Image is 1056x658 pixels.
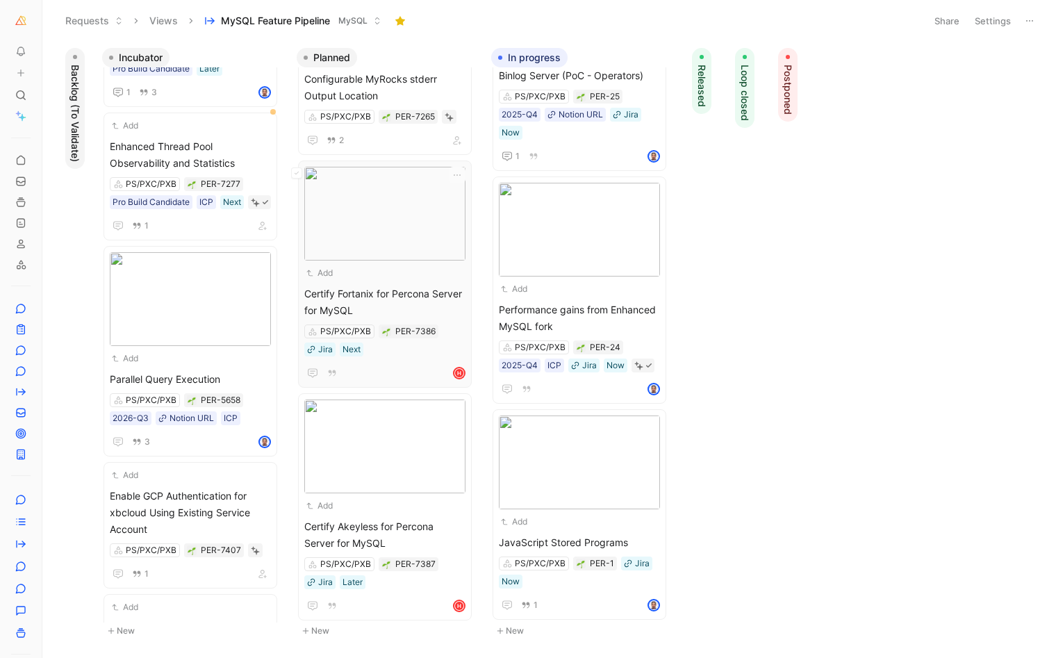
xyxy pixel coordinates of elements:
img: 8b4993f0-ba3a-4b39-ad69-208bfdd577ed.png [304,167,465,261]
button: Settings [968,11,1017,31]
button: 🌱 [381,112,391,122]
div: 2026-Q3 [113,411,149,425]
button: 🌱 [576,92,586,101]
img: avatar [260,88,270,97]
a: AddEnable GCP Authentication for xbcloud Using Existing Service AccountPS/PXC/PXB1 [104,462,277,589]
img: 🌱 [188,397,196,405]
button: Add [499,282,529,296]
div: Pro Build Candidate [113,195,190,209]
button: In progress [491,48,568,67]
div: PS/PXC/PXB [515,90,566,104]
span: JavaScript Stored Programs [499,534,660,551]
div: PS/PXC/PXB [126,543,176,557]
button: 1 [129,218,151,233]
span: Enable GCP Authentication for xbcloud Using Existing Service Account [110,488,271,538]
span: Performance gains from Enhanced MySQL fork [499,302,660,335]
a: AddEnhanced Thread Pool Observability and StatisticsPS/PXC/PXBPro Build CandidateICPNext1 [104,113,277,240]
a: AddParallel Query ExecutionPS/PXC/PXB2026-Q3Notion URLICP3avatar [104,246,277,457]
img: da7a0cee-98ca-4d5f-ad84-f714081704b4.png [110,252,271,346]
span: Postponed [781,65,795,115]
button: Add [304,266,335,280]
span: Planned [313,51,350,65]
div: 🌱 [576,343,586,352]
div: PER-7277 [201,177,240,191]
img: ae78dd2b-6624-4971-9b0f-63e89102a08e.png [499,183,660,277]
button: 🌱 [381,327,391,336]
button: 🌱 [187,545,197,555]
div: Notion URL [559,108,603,122]
div: 🌱 [381,559,391,569]
div: PER-25 [590,90,620,104]
img: 🌱 [382,328,390,336]
div: In progressNew [486,42,680,646]
button: Requests [59,10,129,31]
div: Next [223,195,241,209]
button: 1 [110,84,133,101]
span: 1 [145,222,149,230]
button: Backlog (To Validate) [65,48,85,169]
button: New [491,623,675,639]
div: Backlog (To Validate) [60,42,90,646]
span: Loop closed [738,65,752,121]
div: Jira [318,343,333,356]
div: Now [607,359,625,372]
div: Later [343,575,363,589]
button: Views [143,10,184,31]
div: Loop closed [729,42,760,646]
img: avatar [649,151,659,161]
div: PS/PXC/PXB [126,177,176,191]
img: 06bcc761-7073-4e11-8374-6e7649cbc8bb.png [499,416,660,509]
span: In progress [508,51,561,65]
div: H [454,368,464,378]
a: AddCertify Fortanix for Percona Server for MySQLPS/PXC/PXBJiraNextH [298,161,472,388]
span: MySQL [338,14,368,28]
button: 2 [324,133,347,148]
div: PER-7407 [201,543,241,557]
span: Binlog Server (PoC - Operators) [499,67,660,84]
div: Next [343,343,361,356]
div: IncubatorNew [97,42,291,646]
img: 🌱 [188,547,196,555]
div: PS/PXC/PXB [320,557,371,571]
button: 1 [499,148,522,165]
div: PER-1 [590,557,614,570]
button: MySQL Feature PipelineMySQL [198,10,388,31]
img: 🌱 [382,561,390,569]
button: Add [304,499,335,513]
div: PER-5658 [201,393,240,407]
div: PS/PXC/PXB [126,393,176,407]
button: Share [928,11,966,31]
span: Incubator [119,51,163,65]
img: 🌱 [577,93,585,101]
div: PS/PXC/PXB [320,110,371,124]
div: PER-24 [590,340,620,354]
div: Jira [624,108,638,122]
button: 🌱 [576,559,586,568]
button: Loop closed [735,48,754,128]
div: Jira [318,575,333,589]
div: Later [199,62,220,76]
img: 🌱 [577,560,585,568]
a: AddConfigurable MyRocks stderr Output LocationPS/PXC/PXB2 [298,45,472,155]
img: avatar [649,384,659,394]
button: Released [692,48,711,114]
span: Certify Fortanix for Percona Server for MySQL [304,286,465,319]
img: avatar [260,437,270,447]
button: New [297,623,480,639]
span: Configurable MyRocks stderr Output Location [304,71,465,104]
div: Notion URL [170,411,214,425]
span: Parallel Query Execution [110,371,271,388]
div: 2025-Q4 [502,359,538,372]
span: 3 [151,88,157,97]
a: AddPerformance gains from Enhanced MySQL forkPS/PXC/PXB2025-Q4ICPJiraNowavatar [493,176,666,404]
span: 1 [534,601,538,609]
div: PER-7387 [395,557,436,571]
button: Add [110,468,140,482]
div: PS/PXC/PXB [515,557,566,570]
img: 🌱 [188,181,196,189]
div: Jira [582,359,597,372]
